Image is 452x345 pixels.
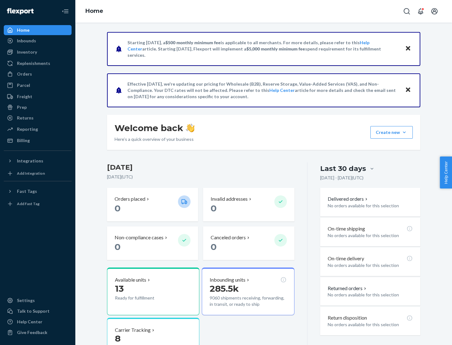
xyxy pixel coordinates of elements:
[4,113,72,123] a: Returns
[17,201,40,206] div: Add Fast Tag
[401,5,413,18] button: Open Search Box
[17,104,27,110] div: Prep
[80,2,108,20] ol: breadcrumbs
[7,8,34,14] img: Flexport logo
[4,295,72,305] a: Settings
[328,321,413,328] p: No orders available for this selection
[4,135,72,146] a: Billing
[107,188,198,221] button: Orders placed 0
[17,82,30,88] div: Parcel
[17,297,35,304] div: Settings
[115,326,151,334] p: Carrier Tracking
[4,156,72,166] button: Integrations
[328,255,364,262] p: On-time delivery
[115,242,121,252] span: 0
[17,158,43,164] div: Integrations
[107,268,199,315] button: Available units13Ready for fulfillment
[328,232,413,239] p: No orders available for this selection
[17,60,50,66] div: Replenishments
[115,203,121,214] span: 0
[4,327,72,337] button: Give Feedback
[320,175,363,181] p: [DATE] - [DATE] ( UTC )
[85,8,103,14] a: Home
[4,25,72,35] a: Home
[17,137,30,144] div: Billing
[17,126,38,132] div: Reporting
[115,122,195,134] h1: Welcome back
[4,186,72,196] button: Fast Tags
[17,319,42,325] div: Help Center
[17,27,30,33] div: Home
[370,126,413,139] button: Create new
[211,203,217,214] span: 0
[4,168,72,178] a: Add Integration
[440,157,452,188] button: Help Center
[414,5,427,18] button: Open notifications
[328,203,413,209] p: No orders available for this selection
[203,188,294,221] button: Invalid addresses 0
[4,306,72,316] a: Talk to Support
[210,283,239,294] span: 285.5k
[328,225,365,232] p: On-time shipping
[210,276,245,284] p: Inbounding units
[328,285,368,292] button: Returned orders
[17,49,37,55] div: Inventory
[17,329,47,336] div: Give Feedback
[4,80,72,90] a: Parcel
[115,195,145,203] p: Orders placed
[404,86,412,95] button: Close
[4,58,72,68] a: Replenishments
[4,92,72,102] a: Freight
[4,47,72,57] a: Inventory
[127,81,399,100] p: Effective [DATE], we're updating our pricing for Wholesale (B2B), Reserve Storage, Value-Added Se...
[115,136,195,142] p: Here’s a quick overview of your business
[211,195,248,203] p: Invalid addresses
[328,314,367,321] p: Return disposition
[115,234,164,241] p: Non-compliance cases
[186,124,195,132] img: hand-wave emoji
[4,102,72,112] a: Prep
[4,124,72,134] a: Reporting
[107,226,198,260] button: Non-compliance cases 0
[4,69,72,79] a: Orders
[4,317,72,327] a: Help Center
[107,174,294,180] p: [DATE] ( UTC )
[4,199,72,209] a: Add Fast Tag
[107,162,294,172] h3: [DATE]
[320,164,366,173] div: Last 30 days
[17,115,34,121] div: Returns
[115,295,173,301] p: Ready for fulfillment
[246,46,305,51] span: $5,000 monthly minimum fee
[17,308,50,314] div: Talk to Support
[17,38,36,44] div: Inbounds
[428,5,441,18] button: Open account menu
[328,195,369,203] button: Delivered orders
[328,292,413,298] p: No orders available for this selection
[59,5,72,18] button: Close Navigation
[17,93,32,100] div: Freight
[269,88,295,93] a: Help Center
[165,40,221,45] span: $500 monthly minimum fee
[115,276,146,284] p: Available units
[211,234,246,241] p: Canceled orders
[115,283,124,294] span: 13
[210,295,286,307] p: 9060 shipments receiving, forwarding, in transit, or ready to ship
[17,171,45,176] div: Add Integration
[203,226,294,260] button: Canceled orders 0
[328,262,413,268] p: No orders available for this selection
[211,242,217,252] span: 0
[17,188,37,194] div: Fast Tags
[115,333,121,344] span: 8
[404,44,412,53] button: Close
[4,36,72,46] a: Inbounds
[202,268,294,315] button: Inbounding units285.5k9060 shipments receiving, forwarding, in transit, or ready to ship
[17,71,32,77] div: Orders
[127,40,399,58] p: Starting [DATE], a is applicable to all merchants. For more details, please refer to this article...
